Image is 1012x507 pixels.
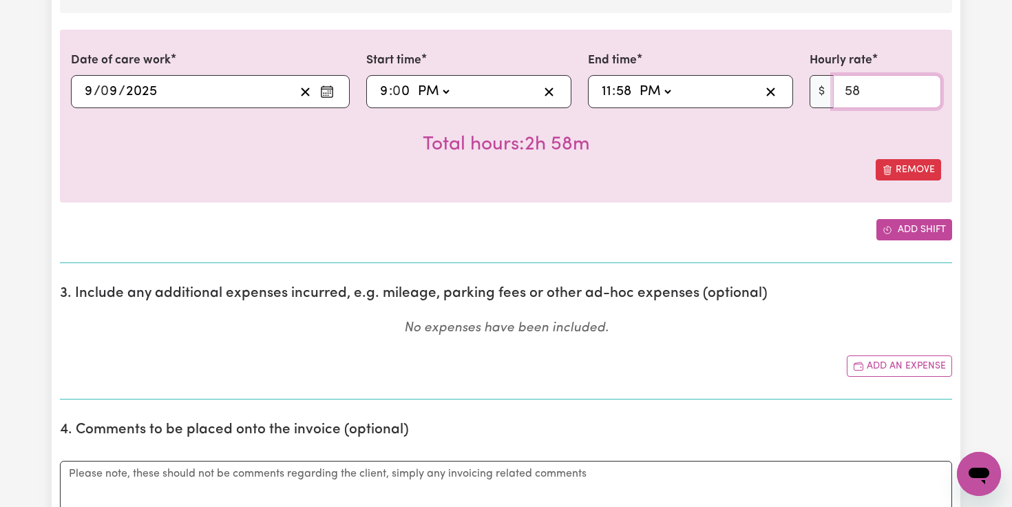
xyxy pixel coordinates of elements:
[957,452,1001,496] iframe: Button to launch messaging window
[423,135,590,154] span: Total hours worked: 2 hours 58 minutes
[101,85,109,99] span: 0
[810,52,872,70] label: Hourly rate
[60,285,952,302] h2: 3. Include any additional expenses incurred, e.g. mileage, parking fees or other ad-hoc expenses ...
[394,81,412,102] input: --
[615,81,633,102] input: --
[295,81,316,102] button: Clear date
[588,52,637,70] label: End time
[316,81,338,102] button: Enter the date of care work
[118,84,125,99] span: /
[392,85,401,99] span: 0
[847,355,952,377] button: Add another expense
[389,84,392,99] span: :
[612,84,615,99] span: :
[379,81,389,102] input: --
[125,81,158,102] input: ----
[876,219,952,240] button: Add another shift
[71,52,171,70] label: Date of care work
[84,81,94,102] input: --
[94,84,101,99] span: /
[60,422,952,439] h2: 4. Comments to be placed onto the invoice (optional)
[810,75,834,108] span: $
[876,159,941,180] button: Remove this shift
[101,81,118,102] input: --
[404,322,609,335] em: No expenses have been included.
[366,52,421,70] label: Start time
[601,81,612,102] input: --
